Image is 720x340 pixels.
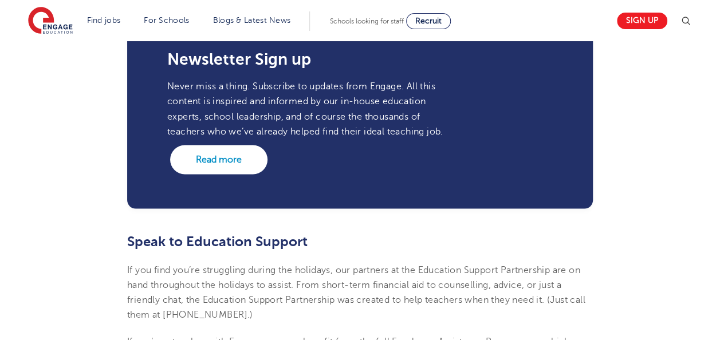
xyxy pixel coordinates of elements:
a: For Schools [144,16,189,25]
a: Blogs & Latest News [213,16,291,25]
span: Recruit [415,17,442,25]
a: Find jobs [87,16,121,25]
h2: Speak to Education Support [127,231,593,251]
a: Recruit [406,13,451,29]
a: Read more [170,145,267,173]
p: Never miss a thing. Subscribe to updates from Engage. All this content is inspired and informed b... [167,79,448,139]
h3: Newsletter Sign up [167,52,553,68]
a: Sign up [617,13,667,29]
p: If you find you’re struggling during the holidays, our partners at the Education Support Partners... [127,262,593,322]
span: Schools looking for staff [330,17,404,25]
img: Engage Education [28,7,73,35]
